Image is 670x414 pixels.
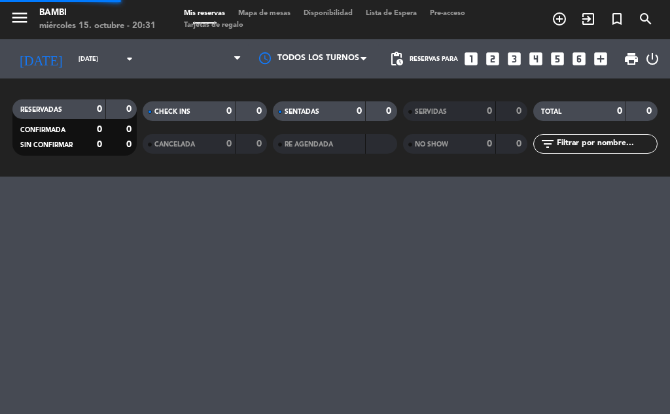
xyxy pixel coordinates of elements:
[644,39,660,78] div: LOG OUT
[154,141,195,148] span: CANCELADA
[463,50,480,67] i: looks_one
[39,7,156,20] div: BAMBI
[415,109,447,115] span: SERVIDAS
[39,20,156,33] div: miércoles 15. octubre - 20:31
[484,50,501,67] i: looks_two
[423,10,472,17] span: Pre-acceso
[297,10,359,17] span: Disponibilidad
[617,107,622,116] strong: 0
[10,46,72,72] i: [DATE]
[415,141,448,148] span: NO SHOW
[389,51,404,67] span: pending_actions
[357,107,362,116] strong: 0
[126,125,134,134] strong: 0
[638,11,654,27] i: search
[386,107,394,116] strong: 0
[527,50,544,67] i: looks_4
[97,140,102,149] strong: 0
[552,11,567,27] i: add_circle_outline
[177,10,232,17] span: Mis reservas
[256,107,264,116] strong: 0
[410,56,458,63] span: Reservas para
[571,50,588,67] i: looks_6
[177,22,250,29] span: Tarjetas de regalo
[226,139,232,148] strong: 0
[20,107,62,113] span: RESERVADAS
[516,139,524,148] strong: 0
[10,8,29,27] i: menu
[506,50,523,67] i: looks_3
[97,105,102,114] strong: 0
[580,11,596,27] i: exit_to_app
[10,8,29,32] button: menu
[516,107,524,116] strong: 0
[126,140,134,149] strong: 0
[97,125,102,134] strong: 0
[592,50,609,67] i: add_box
[646,107,654,116] strong: 0
[549,50,566,67] i: looks_5
[609,11,625,27] i: turned_in_not
[555,137,657,151] input: Filtrar por nombre...
[20,142,73,148] span: SIN CONFIRMAR
[359,10,423,17] span: Lista de Espera
[644,51,660,67] i: power_settings_new
[154,109,190,115] span: CHECK INS
[487,107,492,116] strong: 0
[541,109,561,115] span: TOTAL
[126,105,134,114] strong: 0
[540,136,555,152] i: filter_list
[226,107,232,116] strong: 0
[624,51,639,67] span: print
[285,141,333,148] span: RE AGENDADA
[487,139,492,148] strong: 0
[122,51,137,67] i: arrow_drop_down
[20,127,65,133] span: CONFIRMADA
[285,109,319,115] span: SENTADAS
[232,10,297,17] span: Mapa de mesas
[256,139,264,148] strong: 0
